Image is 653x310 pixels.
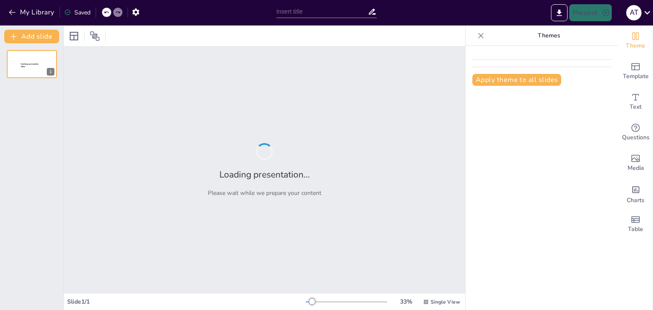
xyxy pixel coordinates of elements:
[630,102,642,112] span: Text
[551,4,568,21] button: Export to PowerPoint
[619,56,653,87] div: Add ready made slides
[64,8,91,17] div: Saved
[619,25,653,56] div: Change the overall theme
[90,31,100,41] span: Position
[6,6,58,19] button: My Library
[569,4,612,21] button: Present
[431,299,460,305] span: Single View
[47,68,54,76] div: 1
[619,117,653,148] div: Get real-time input from your audience
[4,30,59,43] button: Add slide
[627,163,644,173] span: Media
[619,148,653,178] div: Add images, graphics, shapes or video
[623,72,649,81] span: Template
[472,74,561,86] button: Apply theme to all slides
[626,41,645,51] span: Theme
[622,133,650,142] span: Questions
[21,63,39,68] span: Sendsteps presentation editor
[67,298,306,306] div: Slide 1 / 1
[619,178,653,209] div: Add charts and graphs
[219,169,310,180] h2: Loading presentation...
[67,29,81,43] div: Layout
[619,209,653,240] div: Add a table
[627,196,644,205] span: Charts
[619,87,653,117] div: Add text boxes
[626,4,642,21] button: a t
[276,6,368,18] input: Insert title
[626,5,642,20] div: a t
[396,298,416,306] div: 33 %
[488,25,610,46] p: Themes
[7,50,57,78] div: 1
[208,189,321,197] p: Please wait while we prepare your content
[628,225,643,234] span: Table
